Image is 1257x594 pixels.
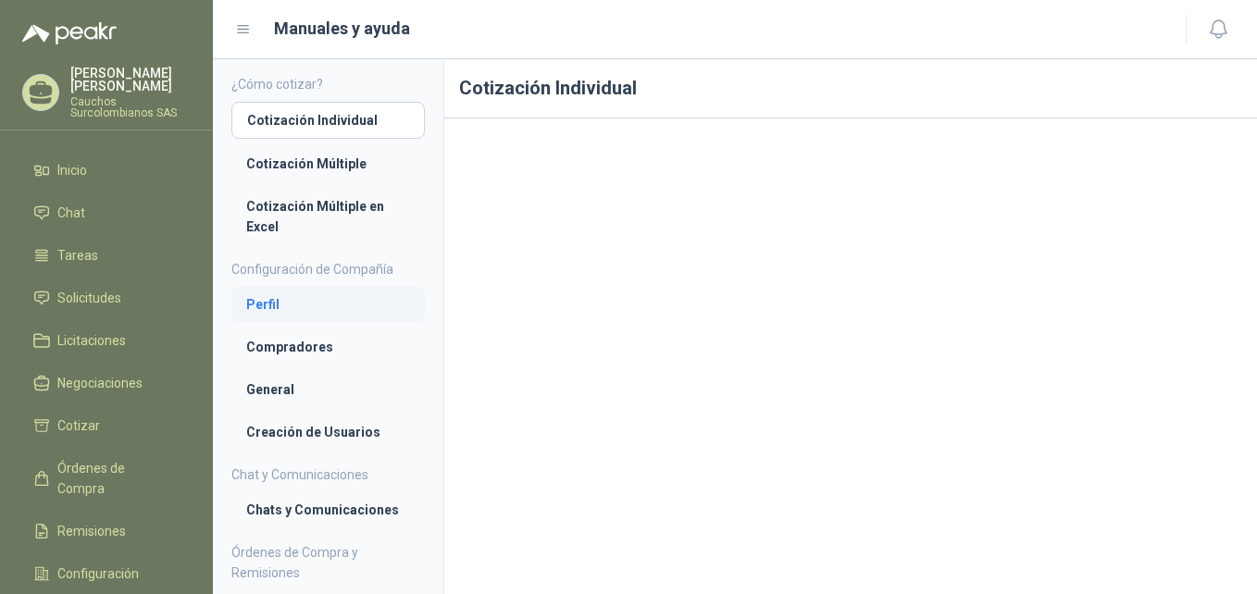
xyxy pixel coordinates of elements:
[231,372,425,407] a: General
[57,203,85,223] span: Chat
[22,556,191,591] a: Configuración
[70,67,191,93] p: [PERSON_NAME] [PERSON_NAME]
[57,330,126,351] span: Licitaciones
[22,22,117,44] img: Logo peakr
[22,280,191,316] a: Solicitudes
[57,415,100,436] span: Cotizar
[22,238,191,273] a: Tareas
[57,245,98,266] span: Tareas
[231,415,425,450] a: Creación de Usuarios
[246,294,410,315] li: Perfil
[231,542,425,583] h4: Órdenes de Compra y Remisiones
[57,563,139,584] span: Configuración
[231,464,425,485] h4: Chat y Comunicaciones
[246,500,410,520] li: Chats y Comunicaciones
[246,422,410,442] li: Creación de Usuarios
[444,59,1257,118] h1: Cotización Individual
[231,329,425,365] a: Compradores
[231,189,425,244] a: Cotización Múltiple en Excel
[22,195,191,230] a: Chat
[231,146,425,181] a: Cotización Múltiple
[22,408,191,443] a: Cotizar
[57,288,121,308] span: Solicitudes
[231,74,425,94] h4: ¿Cómo cotizar?
[231,287,425,322] a: Perfil
[57,521,126,541] span: Remisiones
[459,133,1242,572] iframe: 953374dfa75b41f38925b712e2491bfd
[57,160,87,180] span: Inicio
[247,110,409,130] li: Cotización Individual
[231,102,425,139] a: Cotización Individual
[22,153,191,188] a: Inicio
[246,337,410,357] li: Compradores
[57,458,173,499] span: Órdenes de Compra
[57,373,143,393] span: Negociaciones
[22,323,191,358] a: Licitaciones
[231,492,425,527] a: Chats y Comunicaciones
[246,154,410,174] li: Cotización Múltiple
[246,196,410,237] li: Cotización Múltiple en Excel
[274,16,410,42] h1: Manuales y ayuda
[22,451,191,506] a: Órdenes de Compra
[246,379,410,400] li: General
[22,365,191,401] a: Negociaciones
[70,96,191,118] p: Cauchos Surcolombianos SAS
[231,259,425,279] h4: Configuración de Compañía
[22,514,191,549] a: Remisiones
